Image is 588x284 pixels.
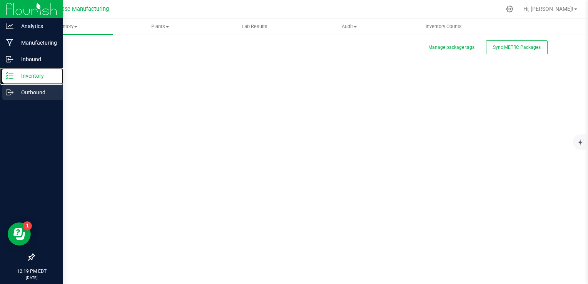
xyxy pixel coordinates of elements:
inline-svg: Inbound [6,55,13,63]
p: Analytics [13,22,60,31]
span: Plants [114,23,207,30]
a: Inventory Counts [396,18,491,35]
span: Audit [302,23,396,30]
button: Sync METRC Packages [486,40,548,54]
button: Manage package tags [428,44,474,51]
a: Lab Results [207,18,302,35]
a: Plants [113,18,208,35]
span: Lab Results [231,23,278,30]
p: 12:19 PM EDT [3,268,60,275]
span: Hi, [PERSON_NAME]! [523,6,573,12]
inline-svg: Manufacturing [6,39,13,47]
div: Manage settings [505,5,514,13]
p: Outbound [13,88,60,97]
a: Inventory [18,18,113,35]
span: Starbase Manufacturing [48,6,109,12]
inline-svg: Outbound [6,89,13,96]
p: [DATE] [3,275,60,281]
iframe: Resource center [8,222,31,246]
iframe: Resource center unread badge [23,221,32,231]
a: Audit [302,18,397,35]
span: Sync METRC Packages [493,45,541,50]
inline-svg: Analytics [6,22,13,30]
inline-svg: Inventory [6,72,13,80]
span: Inventory [18,23,113,30]
p: Inventory [13,71,60,80]
p: Manufacturing [13,38,60,47]
p: Inbound [13,55,60,64]
span: Inventory Counts [415,23,472,30]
